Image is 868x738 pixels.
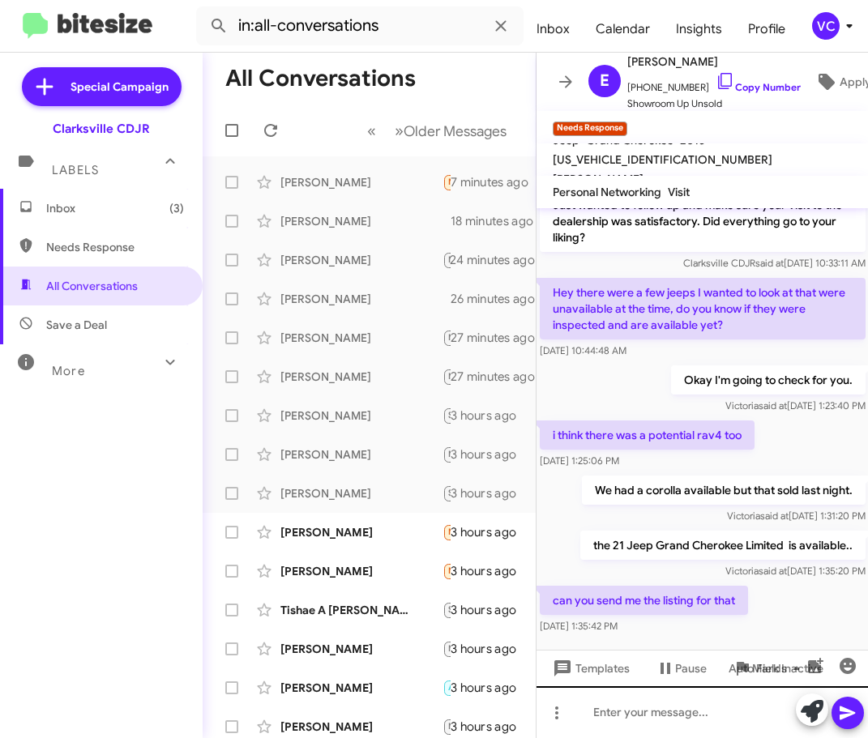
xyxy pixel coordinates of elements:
[280,407,443,424] div: [PERSON_NAME]
[553,152,772,167] span: [US_VEHICLE_IDENTIFICATION_NUMBER]
[451,407,529,424] div: 3 hours ago
[451,563,529,579] div: 3 hours ago
[52,163,99,177] span: Labels
[540,454,619,467] span: [DATE] 1:25:06 PM
[682,257,865,269] span: Clarksville CDJR [DATE] 10:33:11 AM
[627,52,801,71] span: [PERSON_NAME]
[280,602,443,618] div: Tishae A [PERSON_NAME]
[448,177,517,187] span: Needs Response
[448,721,511,732] span: Not-Interested
[52,364,85,378] span: More
[395,121,404,141] span: »
[668,185,690,199] span: Visit
[357,114,386,147] button: Previous
[225,66,416,92] h1: All Conversations
[581,476,865,505] p: We had a corolla available but that sold last night.
[443,717,451,736] div: Hi I'm no longer in the market
[367,121,376,141] span: «
[280,719,443,735] div: [PERSON_NAME]
[443,639,451,658] div: We have purchased a different vehicle
[443,173,451,191] div: can you send me the listing for that
[385,114,516,147] button: Next
[451,174,541,190] div: 7 minutes ago
[725,565,865,577] span: Victoria [DATE] 1:35:20 PM
[443,250,451,269] div: Thank you for the reply.
[71,79,169,95] span: Special Campaign
[280,174,443,190] div: [PERSON_NAME]
[716,81,801,93] a: Copy Number
[280,641,443,657] div: [PERSON_NAME]
[280,330,443,346] div: [PERSON_NAME]
[451,602,529,618] div: 3 hours ago
[280,446,443,463] div: [PERSON_NAME]
[451,446,529,463] div: 3 hours ago
[448,332,511,343] span: Not-Interested
[448,604,468,615] span: Stop
[583,6,663,53] a: Calendar
[758,565,786,577] span: said at
[280,524,443,540] div: [PERSON_NAME]
[729,654,806,683] span: Auto Fields
[643,654,720,683] button: Pause
[758,399,786,412] span: said at
[443,445,451,463] div: No thank you I already found another vehicle I appreciate it though
[46,278,138,294] span: All Conversations
[553,172,644,186] span: [PERSON_NAME]
[280,563,443,579] div: [PERSON_NAME]
[448,682,520,693] span: Appointment Set
[448,254,511,265] span: Not-Interested
[451,641,529,657] div: 3 hours ago
[451,719,529,735] div: 3 hours ago
[755,257,783,269] span: said at
[726,510,865,522] span: Victoria [DATE] 1:31:20 PM
[404,122,507,140] span: Older Messages
[448,527,517,537] span: Needs Response
[196,6,524,45] input: Search
[759,510,788,522] span: said at
[812,12,840,40] div: VC
[451,330,548,346] div: 27 minutes ago
[579,531,865,560] p: the 21 Jeep Grand Cherokee Limited is available..
[540,620,618,632] span: [DATE] 1:35:42 PM
[725,399,865,412] span: Victoria [DATE] 1:23:40 PM
[537,654,643,683] button: Templates
[600,68,609,94] span: E
[524,6,583,53] a: Inbox
[451,485,529,501] div: 3 hours ago
[443,484,451,502] div: STOP
[735,6,798,53] a: Profile
[451,252,548,268] div: 24 minutes ago
[443,561,451,580] div: Are u in [US_STATE]
[443,406,451,424] div: STOP
[46,200,184,216] span: Inbox
[443,328,451,347] div: Thank you for the reply.
[540,420,755,450] p: i think there was a potential rav4 too
[53,121,150,137] div: Clarksville CDJR
[280,252,443,268] div: [PERSON_NAME]
[448,488,468,498] span: Stop
[280,291,443,307] div: [PERSON_NAME]
[540,278,866,339] p: Hey there were a few jeeps I wanted to look at that were unavailable at the time, do you know if ...
[675,654,707,683] span: Pause
[46,317,107,333] span: Save a Deal
[451,524,529,540] div: 3 hours ago
[663,6,735,53] a: Insights
[448,371,511,382] span: Not-Interested
[443,523,451,541] div: No need just need a OTD price to see if I can get my pre approval increased
[627,71,801,96] span: [PHONE_NUMBER]
[627,96,801,112] span: Showroom Up Unsold
[451,680,529,696] div: 3 hours ago
[448,643,511,654] span: Not-Interested
[540,344,626,356] span: [DATE] 10:44:48 AM
[280,680,443,696] div: [PERSON_NAME]
[798,12,850,40] button: VC
[448,410,468,420] span: Stop
[451,369,548,385] div: 27 minutes ago
[451,291,548,307] div: 26 minutes ago
[443,291,451,307] div: [URL][DOMAIN_NAME]
[280,485,443,501] div: [PERSON_NAME]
